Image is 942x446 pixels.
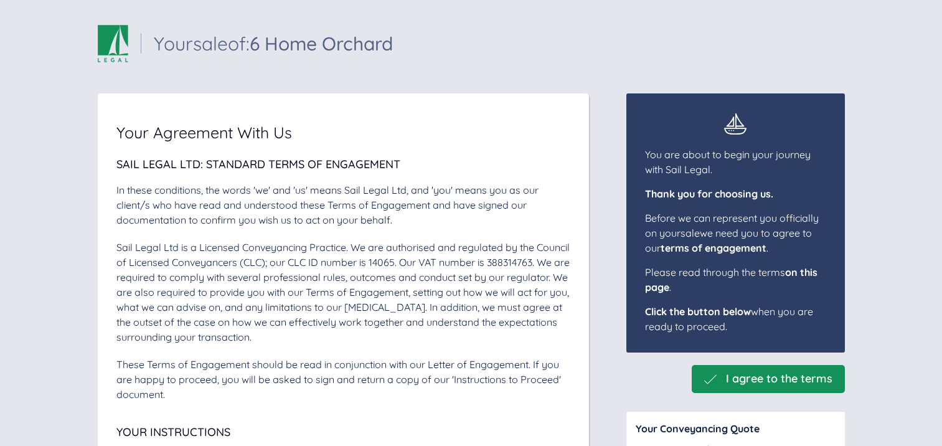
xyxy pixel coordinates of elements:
[661,242,766,254] span: terms of engagement
[154,34,393,53] div: Your sale of:
[250,32,393,55] span: 6 Home Orchard
[116,183,570,227] div: In these conditions, the words 'we' and 'us' means Sail Legal Ltd, and 'you' means you as our cli...
[645,187,773,200] span: Thank you for choosing us.
[116,357,570,402] div: These Terms of Engagement should be read in conjunction with our Letter of Engagement. If you are...
[116,240,570,344] div: Sail Legal Ltd is a Licensed Conveyancing Practice. We are authorised and regulated by the Counci...
[116,125,292,140] span: Your Agreement With Us
[645,212,819,254] span: Before we can represent you officially on your sale we need you to agree to our .
[726,372,832,386] span: I agree to the terms
[636,422,760,435] span: Your Conveyancing Quote
[116,157,400,171] span: Sail Legal Ltd: Standard Terms of Engagement
[645,266,817,293] span: Please read through the terms .
[116,425,230,439] span: Your Instructions
[645,305,751,318] span: Click the button below
[645,305,813,333] span: when you are ready to proceed.
[645,148,811,176] span: You are about to begin your journey with Sail Legal.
